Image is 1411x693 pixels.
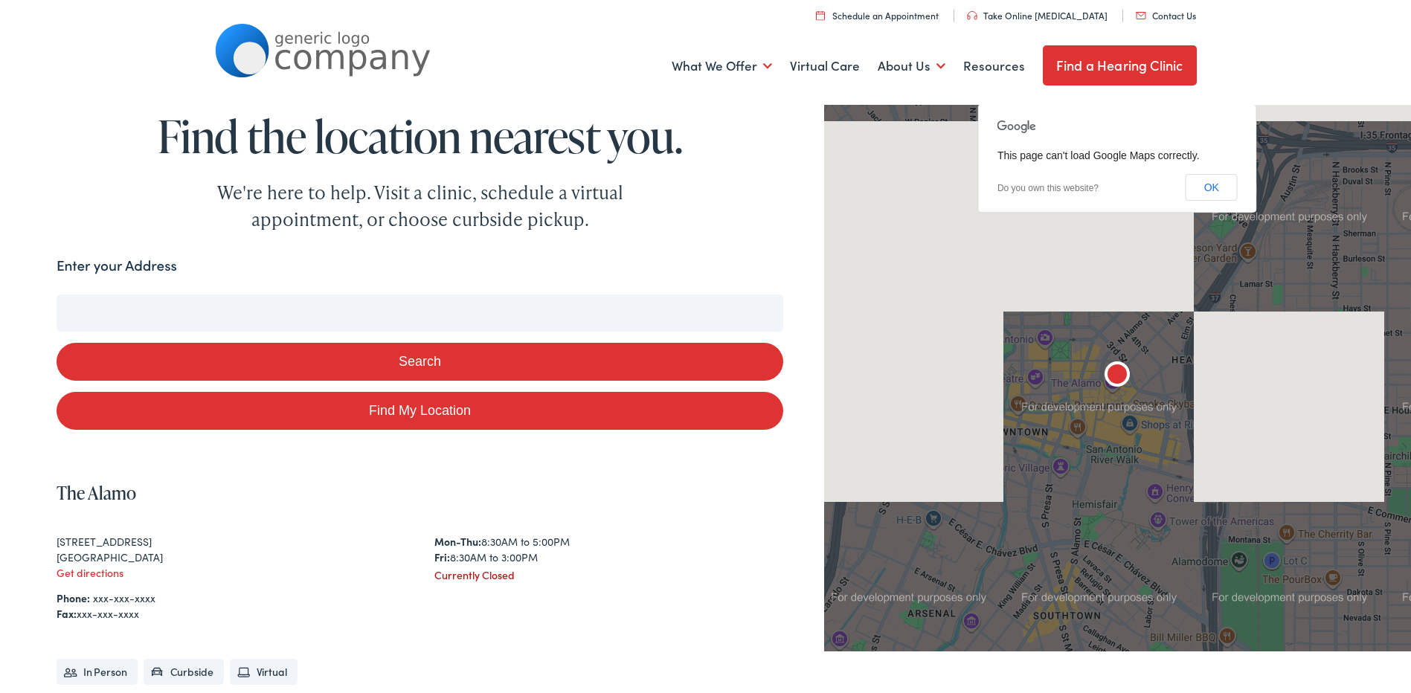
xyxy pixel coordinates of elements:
[57,255,177,277] label: Enter your Address
[967,9,1108,22] a: Take Online [MEDICAL_DATA]
[1099,358,1135,394] div: The Alamo
[1136,9,1196,22] a: Contact Us
[57,534,405,549] div: [STREET_ADDRESS]
[963,39,1025,94] a: Resources
[57,606,783,622] div: xxx-xxx-xxxx
[878,39,945,94] a: About Us
[57,480,136,505] a: The Alamo
[93,590,155,605] a: xxx-xxx-xxxx
[434,549,450,564] strong: Fri:
[57,590,90,605] strong: Phone:
[57,112,783,161] h1: Find the location nearest you.
[57,565,123,580] a: Get directions
[434,567,783,583] div: Currently Closed
[1136,12,1146,19] img: utility icon
[57,606,77,621] strong: Fax:
[57,659,138,685] li: In Person
[997,183,1099,193] a: Do you own this website?
[230,659,298,685] li: Virtual
[790,39,860,94] a: Virtual Care
[57,549,405,565] div: [GEOGRAPHIC_DATA]
[816,10,825,20] img: utility icon
[1186,174,1238,201] button: OK
[182,179,658,233] div: We're here to help. Visit a clinic, schedule a virtual appointment, or choose curbside pickup.
[57,392,783,430] a: Find My Location
[997,149,1200,161] span: This page can't load Google Maps correctly.
[816,9,939,22] a: Schedule an Appointment
[57,294,783,332] input: Enter your address or zip code
[57,343,783,381] button: Search
[434,534,481,549] strong: Mon-Thu:
[672,39,772,94] a: What We Offer
[967,11,977,20] img: utility icon
[1043,45,1197,86] a: Find a Hearing Clinic
[144,659,224,685] li: Curbside
[434,534,783,565] div: 8:30AM to 5:00PM 8:30AM to 3:00PM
